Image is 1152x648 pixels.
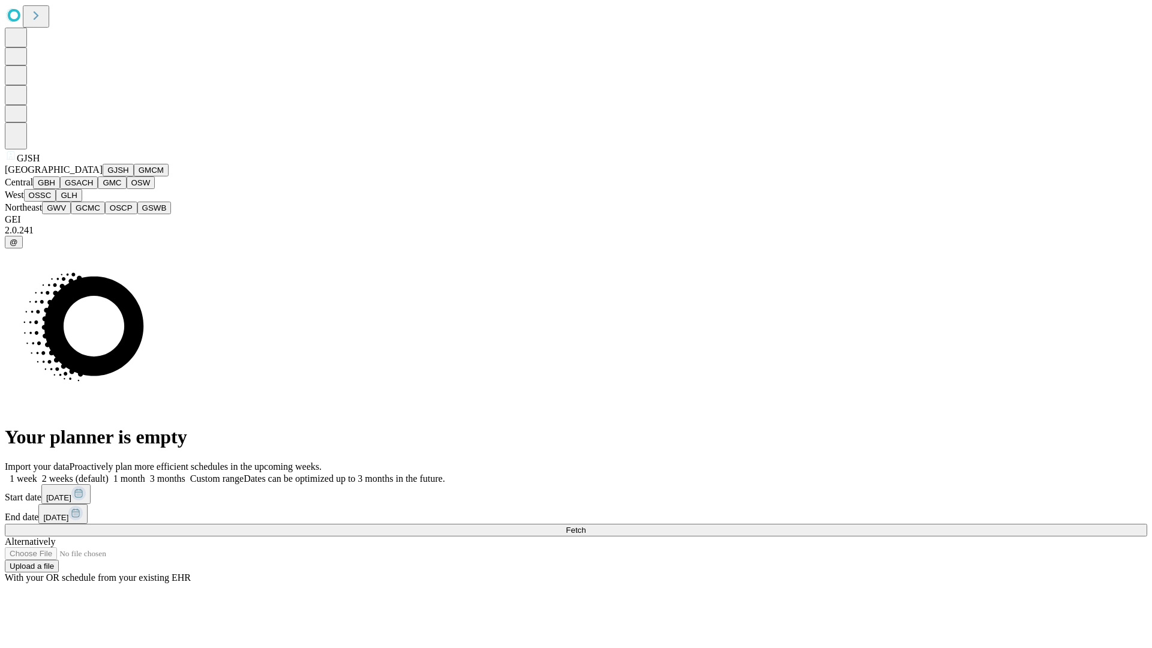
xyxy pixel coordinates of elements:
[42,202,71,214] button: GWV
[10,473,37,484] span: 1 week
[105,202,137,214] button: OSCP
[5,236,23,248] button: @
[103,164,134,176] button: GJSH
[38,504,88,524] button: [DATE]
[46,493,71,502] span: [DATE]
[70,461,322,472] span: Proactively plan more efficient schedules in the upcoming weeks.
[10,238,18,247] span: @
[150,473,185,484] span: 3 months
[113,473,145,484] span: 1 month
[33,176,60,189] button: GBH
[5,190,24,200] span: West
[42,473,109,484] span: 2 weeks (default)
[127,176,155,189] button: OSW
[5,426,1147,448] h1: Your planner is empty
[5,164,103,175] span: [GEOGRAPHIC_DATA]
[5,560,59,572] button: Upload a file
[5,536,55,547] span: Alternatively
[71,202,105,214] button: GCMC
[137,202,172,214] button: GSWB
[24,189,56,202] button: OSSC
[43,513,68,522] span: [DATE]
[190,473,244,484] span: Custom range
[5,177,33,187] span: Central
[5,524,1147,536] button: Fetch
[5,202,42,212] span: Northeast
[98,176,126,189] button: GMC
[41,484,91,504] button: [DATE]
[5,225,1147,236] div: 2.0.241
[566,526,586,535] span: Fetch
[134,164,169,176] button: GMCM
[5,461,70,472] span: Import your data
[17,153,40,163] span: GJSH
[5,504,1147,524] div: End date
[5,214,1147,225] div: GEI
[56,189,82,202] button: GLH
[244,473,445,484] span: Dates can be optimized up to 3 months in the future.
[60,176,98,189] button: GSACH
[5,572,191,583] span: With your OR schedule from your existing EHR
[5,484,1147,504] div: Start date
